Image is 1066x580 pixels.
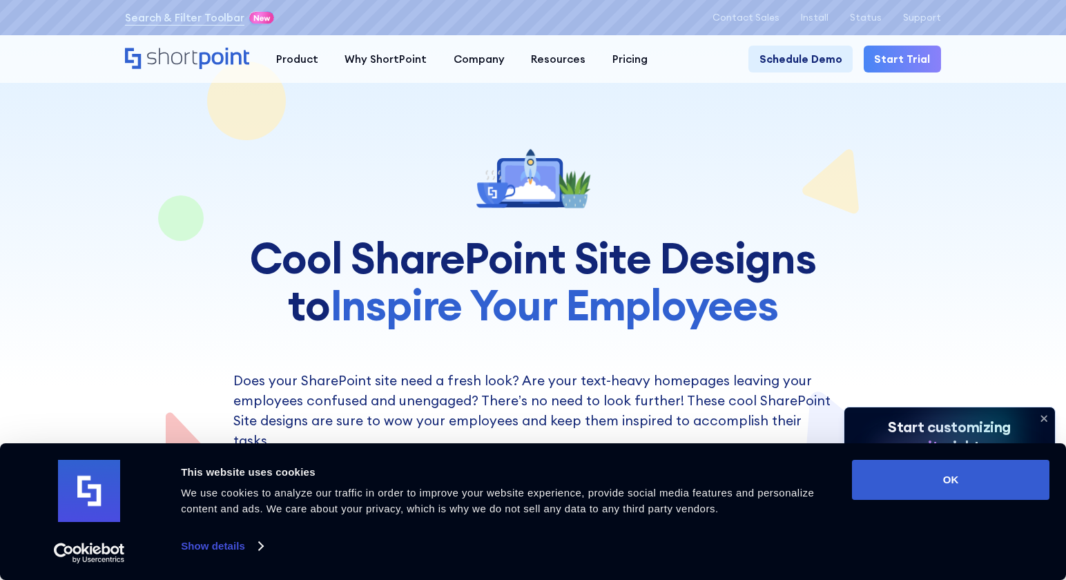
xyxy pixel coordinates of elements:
p: Does your SharePoint site need a fresh look? Are your text-heavy homepages leaving your employees... [233,371,833,451]
a: Status [850,12,882,23]
span: We use cookies to analyze our traffic in order to improve your website experience, provide social... [181,487,814,514]
div: Why ShortPoint [345,51,427,67]
a: Contact Sales [713,12,779,23]
div: Resources [531,51,585,67]
a: Search & Filter Toolbar [125,10,244,26]
div: Pricing [612,51,648,67]
a: Support [903,12,941,23]
a: Show details [181,536,262,557]
div: Company [454,51,505,67]
a: Why ShortPoint [331,46,440,72]
button: OK [852,460,1049,500]
h1: Cool SharePoint Site Designs to [233,235,833,329]
a: Schedule Demo [748,46,853,72]
a: Usercentrics Cookiebot - opens in a new window [29,543,150,563]
a: Company [440,46,518,72]
iframe: Chat Widget [817,420,1066,580]
div: This website uses cookies [181,464,821,481]
a: Install [801,12,828,23]
a: Product [262,46,331,72]
a: Home [125,48,249,70]
a: Pricing [599,46,661,72]
a: Resources [518,46,599,72]
div: Product [276,51,318,67]
a: Start Trial [864,46,941,72]
span: Inspire Your Employees [330,278,778,332]
img: logo [58,460,120,522]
